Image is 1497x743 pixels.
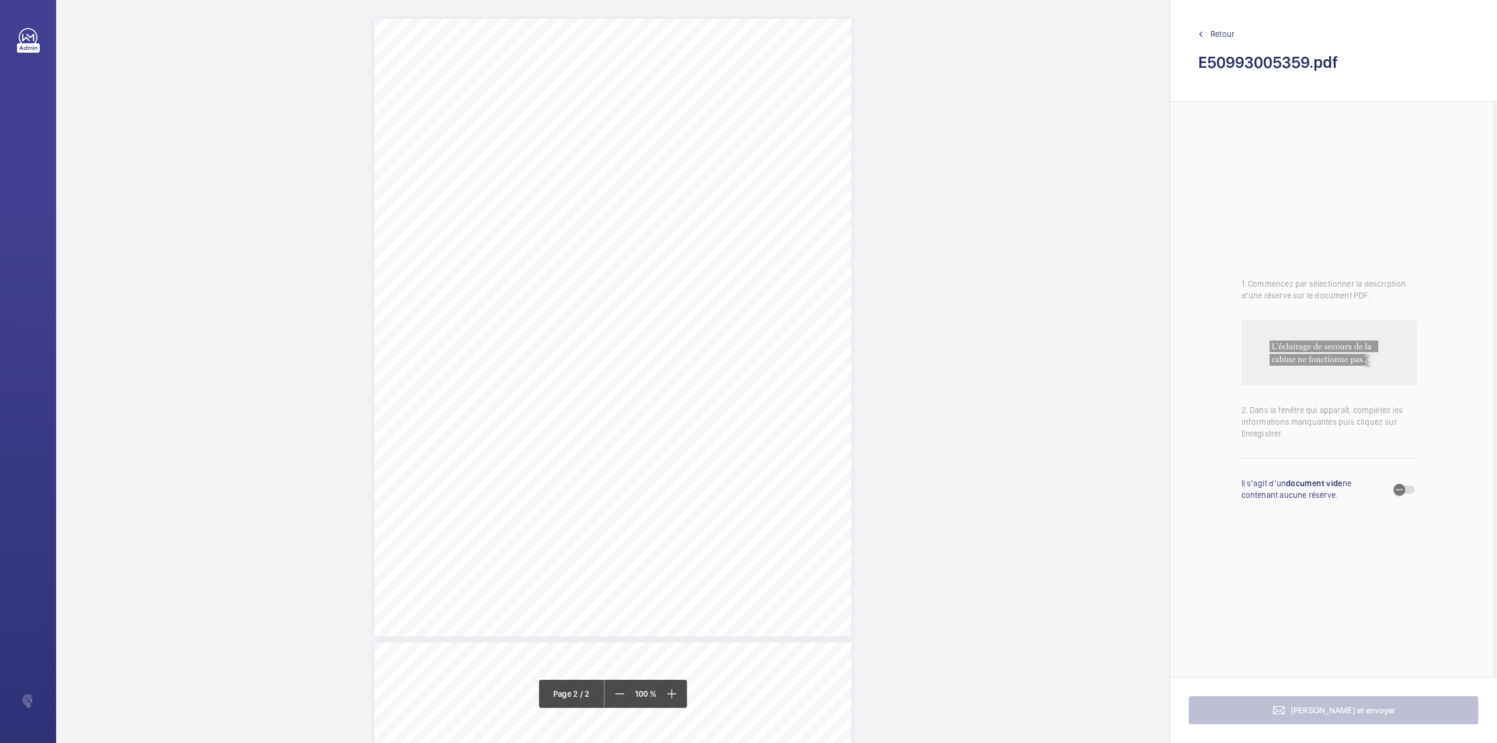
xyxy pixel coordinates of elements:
[539,680,605,708] div: Page 2 / 2
[1198,51,1469,73] h2: E50993005359.pdf
[1210,28,1234,40] span: Retour
[1198,28,1469,40] a: Retour
[1241,278,1417,301] p: 1. Commencez par sélectionner la description d’une réserve sur le document PDF.
[1286,479,1343,488] strong: document vide
[374,19,851,637] div: Page 1
[1241,477,1388,501] p: Il s’agit d’un ne contenant aucune réserve.
[1241,404,1417,439] p: 2. Dans la fenêtre qui apparaît, complétez les informations manquantes puis cliquez sur Enregistrer.
[1189,696,1478,724] button: [PERSON_NAME] et envoyer
[1291,706,1396,715] span: [PERSON_NAME] et envoyer
[1241,320,1417,386] img: audit-report-lines-placeholder.png
[630,690,661,698] span: 100 %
